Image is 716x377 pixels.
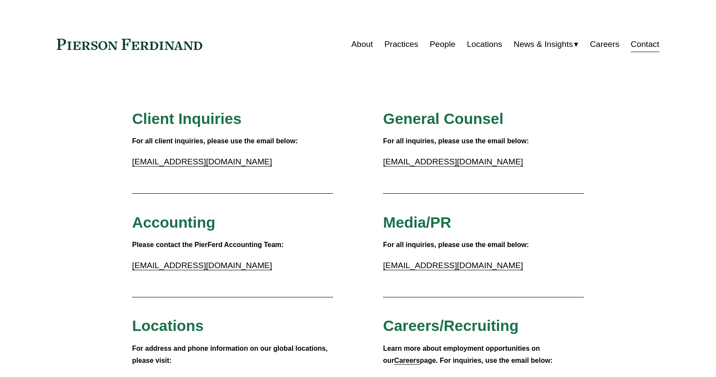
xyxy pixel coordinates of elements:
[132,157,272,166] a: [EMAIL_ADDRESS][DOMAIN_NAME]
[514,37,573,52] span: News & Insights
[631,36,659,53] a: Contact
[132,345,330,365] strong: For address and phone information on our global locations, please visit:
[383,137,529,145] strong: For all inquiries, please use the email below:
[132,241,284,248] strong: Please contact the PierFerd Accounting Team:
[384,36,418,53] a: Practices
[430,36,456,53] a: People
[420,357,553,364] strong: page. For inquiries, use the email below:
[467,36,502,53] a: Locations
[383,261,523,270] a: [EMAIL_ADDRESS][DOMAIN_NAME]
[132,214,216,231] span: Accounting
[383,110,503,127] span: General Counsel
[132,110,241,127] span: Client Inquiries
[383,214,451,231] span: Media/PR
[132,317,204,334] span: Locations
[132,261,272,270] a: [EMAIL_ADDRESS][DOMAIN_NAME]
[132,137,298,145] strong: For all client inquiries, please use the email below:
[590,36,619,53] a: Careers
[383,157,523,166] a: [EMAIL_ADDRESS][DOMAIN_NAME]
[383,345,542,365] strong: Learn more about employment opportunities on our
[351,36,373,53] a: About
[514,36,579,53] a: folder dropdown
[383,241,529,248] strong: For all inquiries, please use the email below:
[394,357,420,364] a: Careers
[383,317,518,334] span: Careers/Recruiting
